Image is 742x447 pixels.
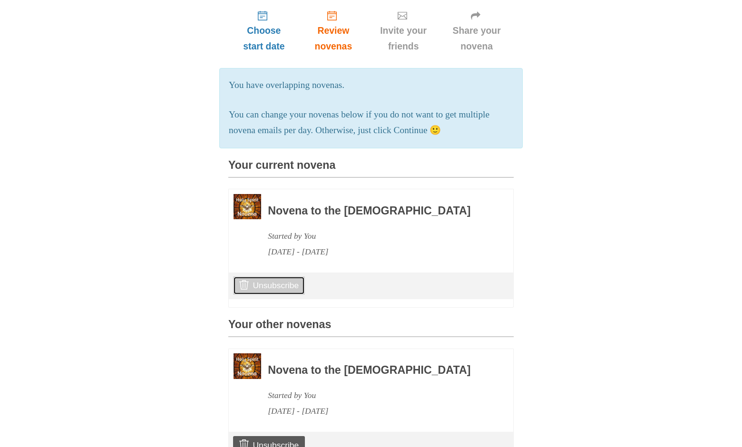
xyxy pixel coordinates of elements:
[233,276,305,294] a: Unsubscribe
[228,2,300,59] a: Choose start date
[268,388,488,403] div: Started by You
[439,2,514,59] a: Share your novena
[449,23,504,54] span: Share your novena
[300,2,367,59] a: Review novenas
[268,364,488,377] h3: Novena to the [DEMOGRAPHIC_DATA]
[309,23,358,54] span: Review novenas
[229,78,513,93] p: You have overlapping novenas.
[268,403,488,419] div: [DATE] - [DATE]
[268,205,488,217] h3: Novena to the [DEMOGRAPHIC_DATA]
[238,23,290,54] span: Choose start date
[228,319,514,337] h3: Your other novenas
[268,228,488,244] div: Started by You
[229,107,513,138] p: You can change your novenas below if you do not want to get multiple novena emails per day. Other...
[234,194,261,220] img: Novena image
[234,353,261,379] img: Novena image
[268,244,488,260] div: [DATE] - [DATE]
[377,23,430,54] span: Invite your friends
[367,2,439,59] a: Invite your friends
[228,159,514,178] h3: Your current novena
